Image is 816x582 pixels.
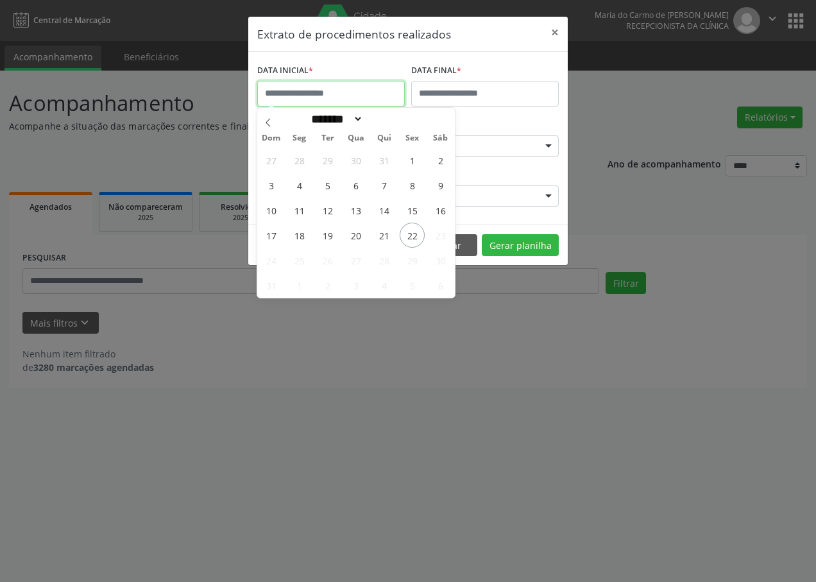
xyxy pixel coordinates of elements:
span: Agosto 24, 2025 [259,248,284,273]
span: Julho 27, 2025 [259,148,284,173]
span: Agosto 11, 2025 [287,198,312,223]
span: Sáb [427,134,455,142]
span: Agosto 29, 2025 [400,248,425,273]
span: Agosto 31, 2025 [259,273,284,298]
span: Julho 28, 2025 [287,148,312,173]
span: Agosto 22, 2025 [400,223,425,248]
span: Agosto 21, 2025 [371,223,396,248]
button: Close [542,17,568,48]
button: Gerar planilha [482,234,559,256]
span: Qui [370,134,398,142]
span: Agosto 9, 2025 [428,173,453,198]
span: Setembro 5, 2025 [400,273,425,298]
span: Agosto 17, 2025 [259,223,284,248]
input: Year [363,112,405,126]
span: Agosto 26, 2025 [315,248,340,273]
h5: Extrato de procedimentos realizados [257,26,451,42]
span: Agosto 10, 2025 [259,198,284,223]
span: Julho 29, 2025 [315,148,340,173]
span: Agosto 19, 2025 [315,223,340,248]
span: Seg [285,134,314,142]
span: Setembro 1, 2025 [287,273,312,298]
span: Agosto 28, 2025 [371,248,396,273]
span: Agosto 2, 2025 [428,148,453,173]
span: Setembro 2, 2025 [315,273,340,298]
span: Setembro 6, 2025 [428,273,453,298]
span: Julho 31, 2025 [371,148,396,173]
span: Agosto 15, 2025 [400,198,425,223]
span: Agosto 1, 2025 [400,148,425,173]
span: Agosto 4, 2025 [287,173,312,198]
span: Agosto 27, 2025 [343,248,368,273]
span: Agosto 23, 2025 [428,223,453,248]
span: Agosto 30, 2025 [428,248,453,273]
span: Agosto 3, 2025 [259,173,284,198]
span: Agosto 8, 2025 [400,173,425,198]
span: Setembro 3, 2025 [343,273,368,298]
span: Agosto 16, 2025 [428,198,453,223]
span: Agosto 5, 2025 [315,173,340,198]
span: Ter [314,134,342,142]
span: Agosto 13, 2025 [343,198,368,223]
span: Dom [257,134,285,142]
span: Julho 30, 2025 [343,148,368,173]
span: Qua [342,134,370,142]
span: Agosto 12, 2025 [315,198,340,223]
label: DATA FINAL [411,61,461,81]
span: Agosto 20, 2025 [343,223,368,248]
span: Agosto 6, 2025 [343,173,368,198]
label: DATA INICIAL [257,61,313,81]
span: Agosto 18, 2025 [287,223,312,248]
span: Setembro 4, 2025 [371,273,396,298]
span: Sex [398,134,427,142]
span: Agosto 7, 2025 [371,173,396,198]
select: Month [307,112,363,126]
span: Agosto 25, 2025 [287,248,312,273]
span: Agosto 14, 2025 [371,198,396,223]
